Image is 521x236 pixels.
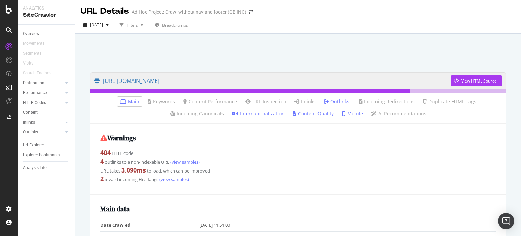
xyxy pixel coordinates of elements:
[90,22,103,28] span: 2025 Oct. 14th
[23,50,48,57] a: Segments
[461,78,497,84] div: View HTML Source
[100,205,496,213] h2: Main data
[23,142,44,149] div: Url Explorer
[158,176,189,182] a: (view samples)
[23,109,38,116] div: Content
[23,99,46,106] div: HTTP Codes
[23,151,70,159] a: Explorer Bookmarks
[23,70,51,77] div: Search Engines
[23,40,51,47] a: Movements
[342,110,363,117] a: Mobile
[23,151,60,159] div: Explorer Bookmarks
[148,98,175,105] a: Keywords
[100,219,199,231] td: Date Crawled
[23,30,70,37] a: Overview
[100,157,496,166] div: outlinks to a non-indexable URL
[100,166,496,175] div: URL takes to load, which can be improved
[23,30,39,37] div: Overview
[100,175,104,183] strong: 2
[162,22,188,28] span: Breadcrumbs
[23,99,63,106] a: HTTP Codes
[127,22,138,28] div: Filters
[81,20,111,31] button: [DATE]
[23,70,58,77] a: Search Engines
[23,164,70,171] a: Analysis Info
[23,109,70,116] a: Content
[23,60,40,67] a: Visits
[451,75,502,86] button: View HTML Source
[120,98,139,105] a: Main
[23,5,70,11] div: Analytics
[100,157,104,165] strong: 4
[100,148,111,157] strong: 404
[23,142,70,149] a: Url Explorer
[169,159,200,165] a: (view samples)
[94,72,451,89] a: [URL][DOMAIN_NAME]
[324,98,349,105] a: Outlinks
[23,40,44,47] div: Movements
[117,20,146,31] button: Filters
[293,110,334,117] a: Content Quality
[23,129,38,136] div: Outlinks
[371,110,426,117] a: AI Recommendations
[23,89,63,96] a: Performance
[121,166,146,174] strong: 3,090 ms
[152,20,191,31] button: Breadcrumbs
[100,175,496,183] div: invalid incoming Hreflangs
[423,98,476,105] a: Duplicate HTML Tags
[232,110,285,117] a: Internationalization
[23,79,63,87] a: Distribution
[100,134,496,142] h2: Warnings
[23,119,63,126] a: Inlinks
[132,8,246,15] div: Ad-Hoc Project: Crawl without nav and footer (GB INC)
[23,89,47,96] div: Performance
[23,164,47,171] div: Analysis Info
[23,50,41,57] div: Segments
[81,5,129,17] div: URL Details
[23,79,44,87] div: Distribution
[498,213,514,229] div: Open Intercom Messenger
[358,98,415,105] a: Incoming Redirections
[100,148,496,157] div: HTTP code
[183,98,237,105] a: Content Performance
[245,98,286,105] a: URL Inspection
[23,60,33,67] div: Visits
[199,219,496,231] td: [DATE] 11:51:00
[249,10,253,14] div: arrow-right-arrow-left
[23,11,70,19] div: SiteCrawler
[23,119,35,126] div: Inlinks
[294,98,316,105] a: Inlinks
[170,110,224,117] a: Incoming Canonicals
[23,129,63,136] a: Outlinks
